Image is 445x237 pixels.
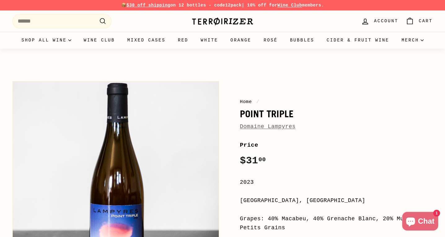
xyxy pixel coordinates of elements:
[284,32,320,49] a: Bubbles
[320,32,395,49] a: Cider & Fruit Wine
[419,18,433,24] span: Cart
[172,32,195,49] a: Red
[240,196,433,205] div: [GEOGRAPHIC_DATA], [GEOGRAPHIC_DATA]
[240,140,433,150] label: Price
[357,12,402,30] a: Account
[258,156,266,163] sup: 00
[240,98,433,106] nav: breadcrumbs
[12,2,433,9] p: 📦 on 12 bottles - code | 10% off for members.
[240,99,252,105] a: Home
[240,214,433,232] div: Grapes: 40% Macabeu, 40% Grenache Blanc, 20% Muscat à Petits Grains
[126,3,170,8] span: $30 off shipping
[224,32,258,49] a: Orange
[255,99,261,105] span: /
[258,32,284,49] a: Rosé
[400,212,440,232] inbox-online-store-chat: Shopify online store chat
[77,32,121,49] a: Wine Club
[240,109,433,119] h1: Point Triple
[402,12,436,30] a: Cart
[277,3,302,8] a: Wine Club
[240,178,433,187] div: 2023
[121,32,172,49] a: Mixed Cases
[225,3,242,8] strong: 12pack
[195,32,224,49] a: White
[15,32,77,49] summary: Shop all wine
[240,155,266,166] span: $31
[374,18,398,24] span: Account
[395,32,430,49] summary: Merch
[240,123,296,130] a: Domaine Lampyres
